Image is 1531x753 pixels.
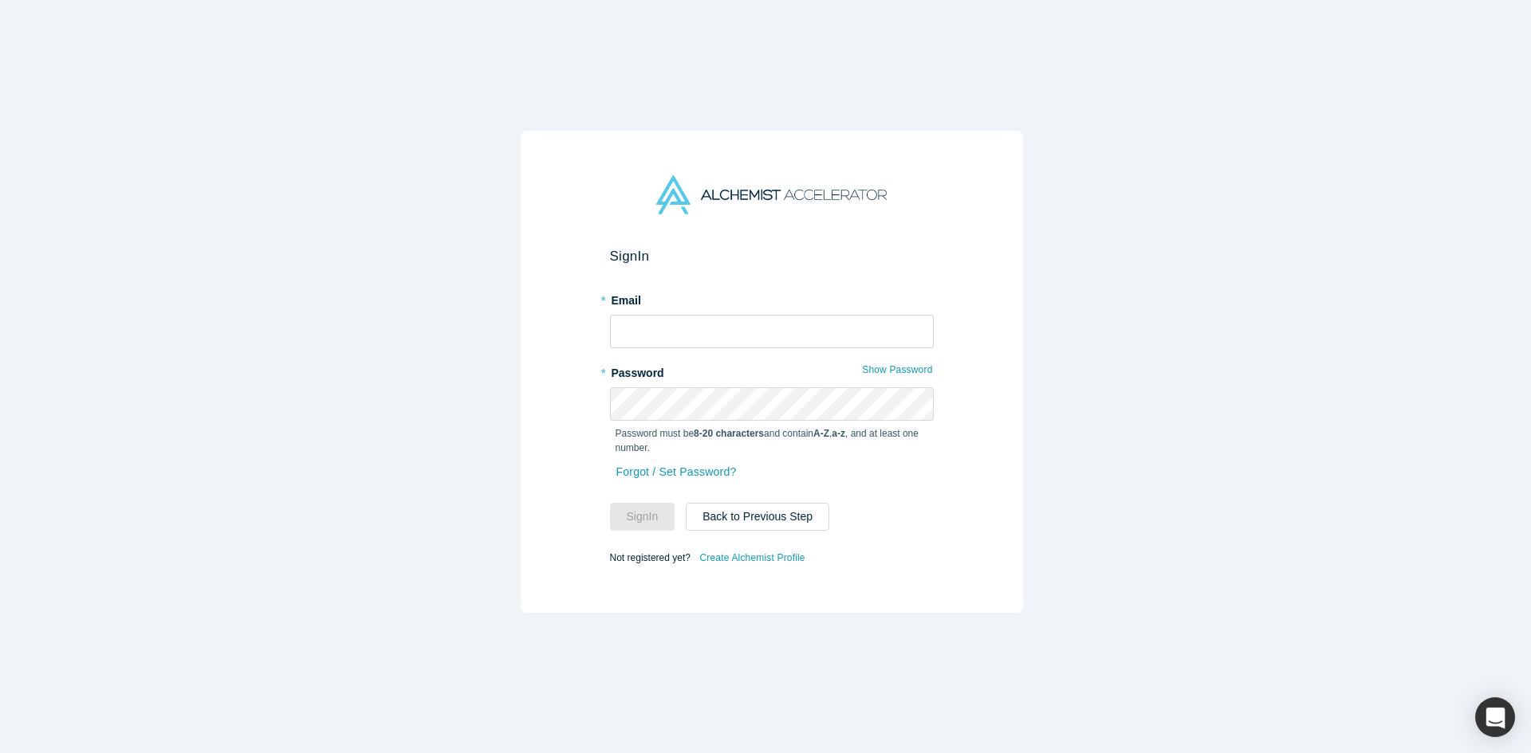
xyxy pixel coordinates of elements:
a: Create Alchemist Profile [699,547,805,568]
strong: 8-20 characters [694,428,764,439]
strong: a-z [832,428,845,439]
label: Email [610,287,934,309]
button: Back to Previous Step [686,503,829,531]
a: Forgot / Set Password? [616,458,738,486]
p: Password must be and contain , , and at least one number. [616,426,928,455]
span: Not registered yet? [610,551,691,563]
button: Show Password [861,359,933,380]
strong: A-Z [813,428,829,439]
button: SignIn [610,503,675,531]
h2: Sign In [610,248,934,265]
img: Alchemist Accelerator Logo [656,175,886,214]
label: Password [610,359,934,382]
